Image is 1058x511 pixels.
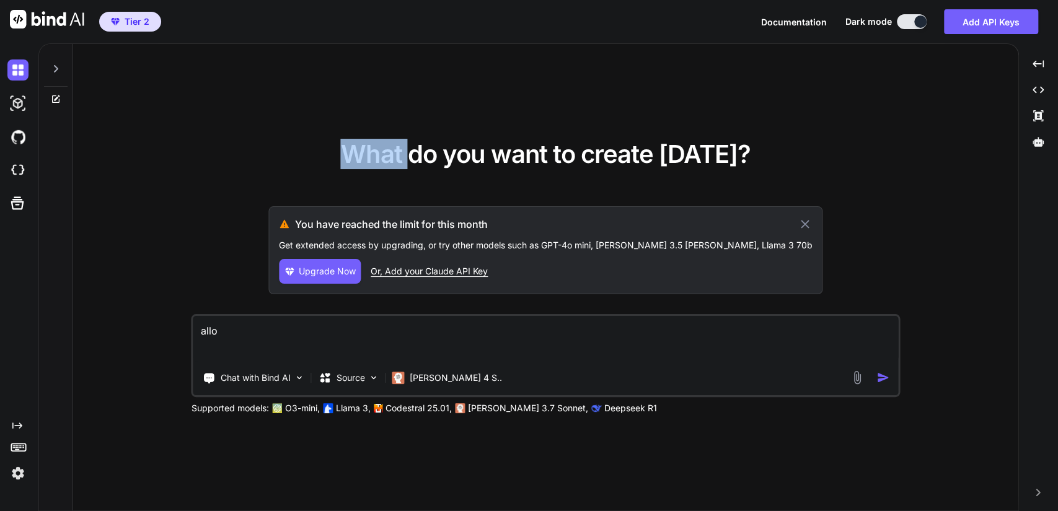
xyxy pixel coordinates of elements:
[273,403,283,413] img: GPT-4
[341,139,751,169] span: What do you want to create [DATE]?
[761,17,827,27] span: Documentation
[279,259,361,284] button: Upgrade Now
[192,402,269,414] p: Supported models:
[456,403,465,413] img: claude
[761,15,827,28] button: Documentation
[285,402,320,414] p: O3-mini,
[7,160,29,181] img: cloudideIcon
[10,10,84,28] img: Bind AI
[193,316,898,362] textarea: allo
[221,372,291,384] p: Chat with Bind AI
[845,15,892,28] span: Dark mode
[850,370,864,385] img: attachment
[125,15,149,28] span: Tier 2
[111,18,120,25] img: premium
[468,402,588,414] p: [PERSON_NAME] 3.7 Sonnet,
[371,265,488,277] div: Or, Add your Claude API Key
[7,463,29,484] img: settings
[410,372,502,384] p: [PERSON_NAME] 4 S..
[294,372,305,383] img: Pick Tools
[386,402,452,414] p: Codestral 25.01,
[336,402,371,414] p: Llama 3,
[7,59,29,81] img: darkChat
[592,403,602,413] img: claude
[374,404,383,413] img: Mistral-AI
[944,9,1038,34] button: Add API Keys
[337,372,365,384] p: Source
[7,126,29,147] img: githubDark
[876,371,889,384] img: icon
[392,372,405,384] img: Claude 4 Sonnet
[7,93,29,114] img: darkAi-studio
[279,239,812,251] p: Get extended access by upgrading, or try other models such as GPT-4o mini, [PERSON_NAME] 3.5 [PER...
[369,372,379,383] img: Pick Models
[295,217,798,232] h3: You have reached the limit for this month
[324,403,333,413] img: Llama2
[299,265,356,277] span: Upgrade Now
[99,12,161,32] button: premiumTier 2
[604,402,657,414] p: Deepseek R1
